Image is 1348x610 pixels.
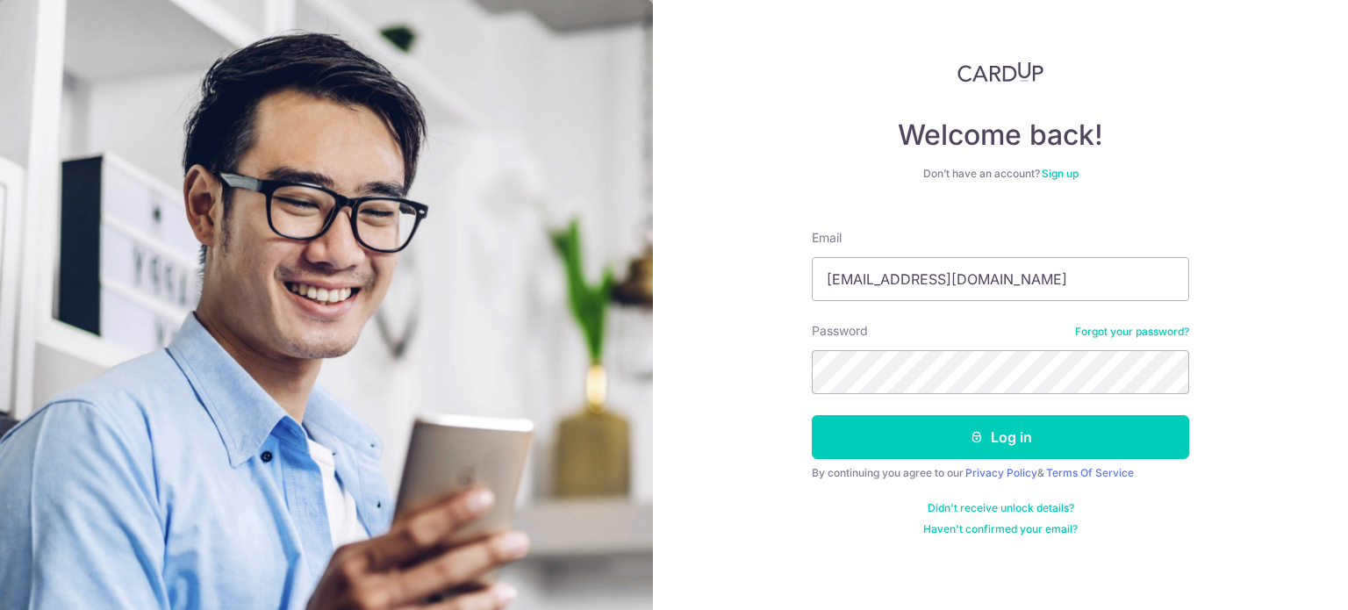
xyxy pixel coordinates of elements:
[1075,325,1189,339] a: Forgot your password?
[957,61,1043,83] img: CardUp Logo
[812,257,1189,301] input: Enter your Email
[1046,466,1134,479] a: Terms Of Service
[965,466,1037,479] a: Privacy Policy
[923,522,1078,536] a: Haven't confirmed your email?
[812,415,1189,459] button: Log in
[812,118,1189,153] h4: Welcome back!
[928,501,1074,515] a: Didn't receive unlock details?
[812,229,842,247] label: Email
[812,322,868,340] label: Password
[812,466,1189,480] div: By continuing you agree to our &
[812,167,1189,181] div: Don’t have an account?
[1042,167,1079,180] a: Sign up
